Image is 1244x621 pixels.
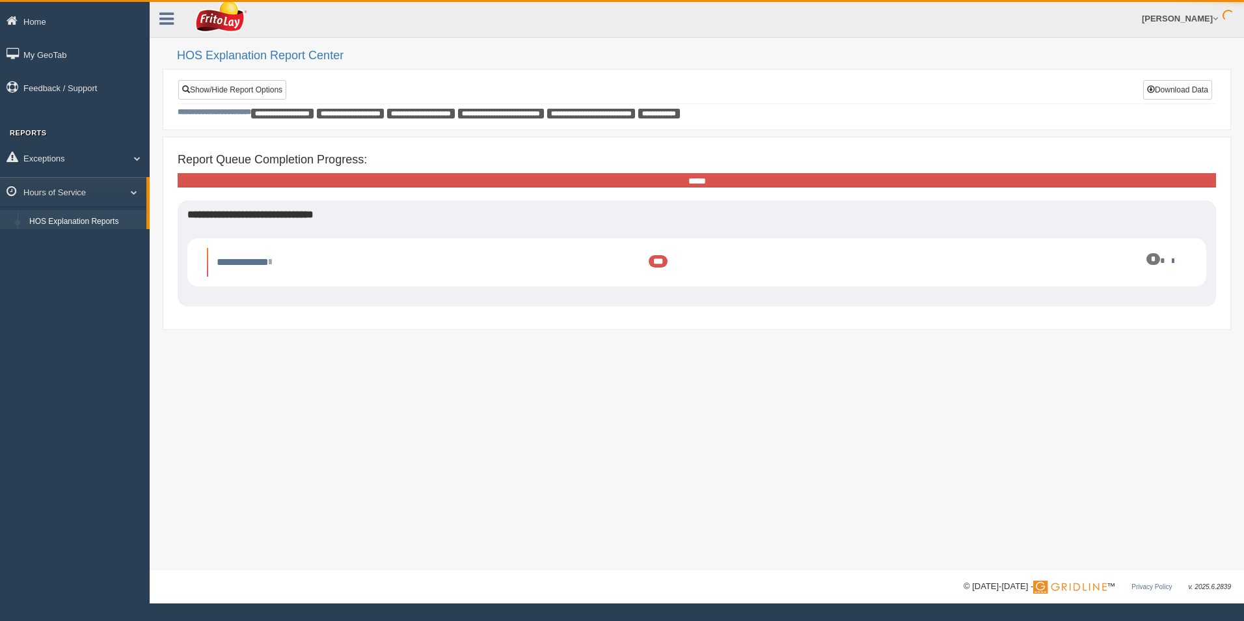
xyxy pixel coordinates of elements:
[1189,583,1231,590] span: v. 2025.6.2839
[1143,80,1212,100] button: Download Data
[178,80,286,100] a: Show/Hide Report Options
[1131,583,1172,590] a: Privacy Policy
[23,210,146,234] a: HOS Explanation Reports
[964,580,1231,594] div: © [DATE]-[DATE] - ™
[177,49,1231,62] h2: HOS Explanation Report Center
[1033,581,1107,594] img: Gridline
[207,248,1187,277] li: Expand
[178,154,1216,167] h4: Report Queue Completion Progress:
